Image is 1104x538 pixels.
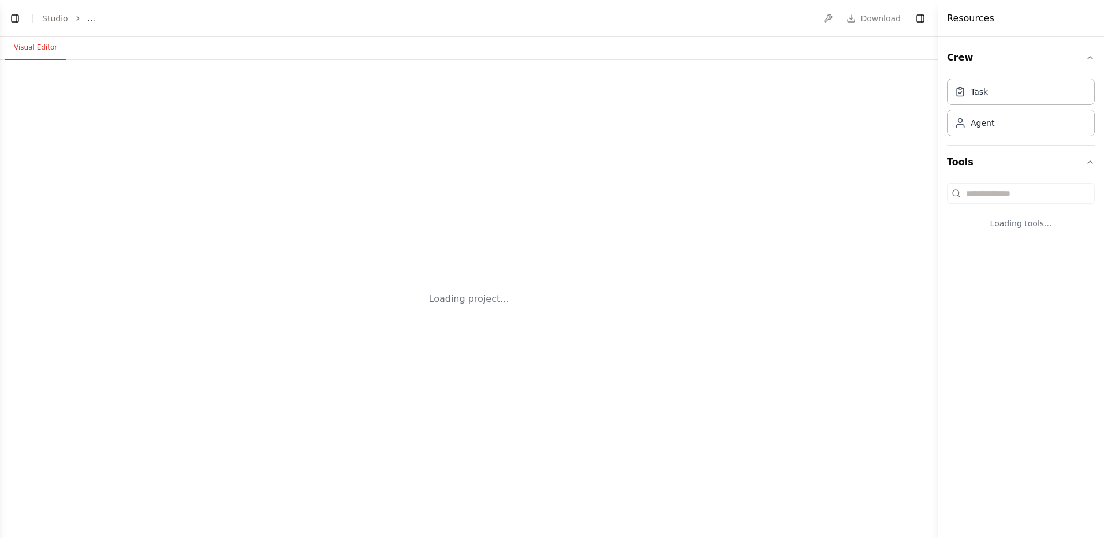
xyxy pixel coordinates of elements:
[5,36,66,60] button: Visual Editor
[42,14,68,23] a: Studio
[947,146,1095,178] button: Tools
[971,86,988,98] div: Task
[947,178,1095,248] div: Tools
[947,208,1095,238] div: Loading tools...
[947,74,1095,145] div: Crew
[947,42,1095,74] button: Crew
[971,117,994,129] div: Agent
[912,10,928,27] button: Hide right sidebar
[88,13,95,24] span: ...
[7,10,23,27] button: Show left sidebar
[429,292,509,306] div: Loading project...
[42,13,95,24] nav: breadcrumb
[947,12,994,25] h4: Resources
